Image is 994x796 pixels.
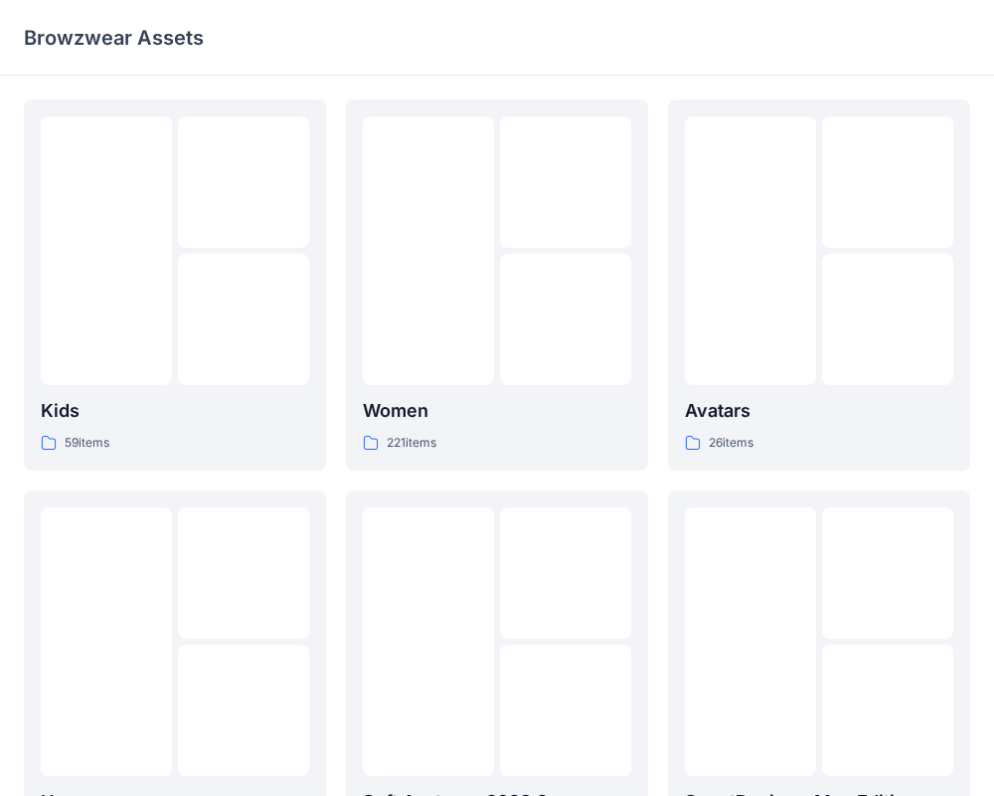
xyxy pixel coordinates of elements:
a: Avatars26items [668,99,970,471]
a: Kids59items [24,99,326,471]
p: Avatars [685,397,953,425]
p: 59 items [65,433,109,454]
p: Browzwear Assets [24,24,204,52]
p: Women [363,397,631,425]
p: 26 items [709,433,753,454]
p: 221 items [387,433,436,454]
a: Women221items [346,99,648,471]
p: Kids [41,397,309,425]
